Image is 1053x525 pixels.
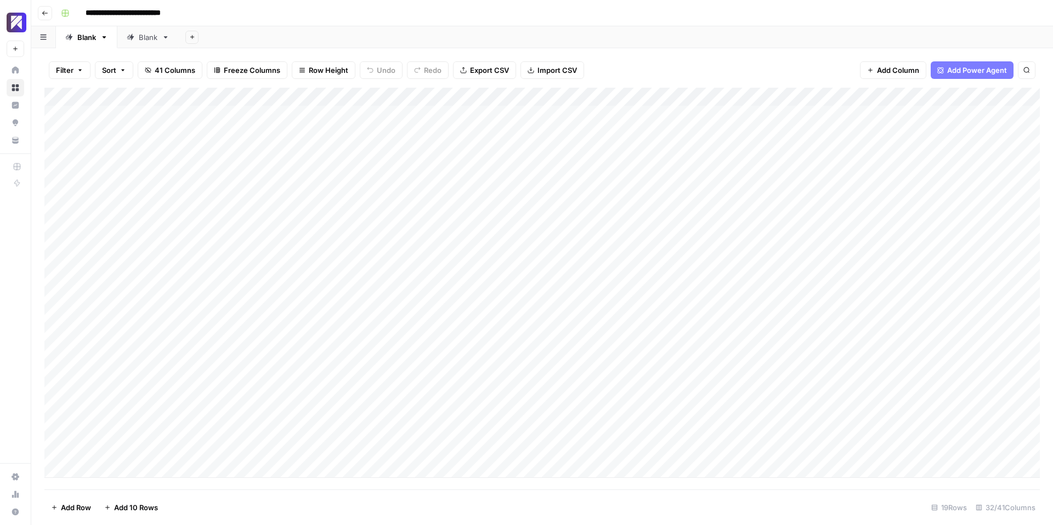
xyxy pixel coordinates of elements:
[453,61,516,79] button: Export CSV
[61,502,91,513] span: Add Row
[56,65,73,76] span: Filter
[927,499,971,516] div: 19 Rows
[7,79,24,96] a: Browse
[155,65,195,76] span: 41 Columns
[56,26,117,48] a: Blank
[207,61,287,79] button: Freeze Columns
[470,65,509,76] span: Export CSV
[224,65,280,76] span: Freeze Columns
[138,61,202,79] button: 41 Columns
[360,61,403,79] button: Undo
[931,61,1014,79] button: Add Power Agent
[292,61,355,79] button: Row Height
[7,503,24,521] button: Help + Support
[377,65,395,76] span: Undo
[44,499,98,516] button: Add Row
[95,61,133,79] button: Sort
[117,26,179,48] a: Blank
[971,499,1040,516] div: 32/41 Columns
[424,65,441,76] span: Redo
[7,114,24,132] a: Opportunities
[7,468,24,486] a: Settings
[877,65,919,76] span: Add Column
[98,499,165,516] button: Add 10 Rows
[7,486,24,503] a: Usage
[537,65,577,76] span: Import CSV
[49,61,90,79] button: Filter
[77,32,96,43] div: Blank
[860,61,926,79] button: Add Column
[7,96,24,114] a: Insights
[7,9,24,36] button: Workspace: Overjet - Test
[7,132,24,149] a: Your Data
[139,32,157,43] div: Blank
[947,65,1007,76] span: Add Power Agent
[309,65,348,76] span: Row Height
[102,65,116,76] span: Sort
[7,13,26,32] img: Overjet - Test Logo
[407,61,449,79] button: Redo
[520,61,584,79] button: Import CSV
[7,61,24,79] a: Home
[114,502,158,513] span: Add 10 Rows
